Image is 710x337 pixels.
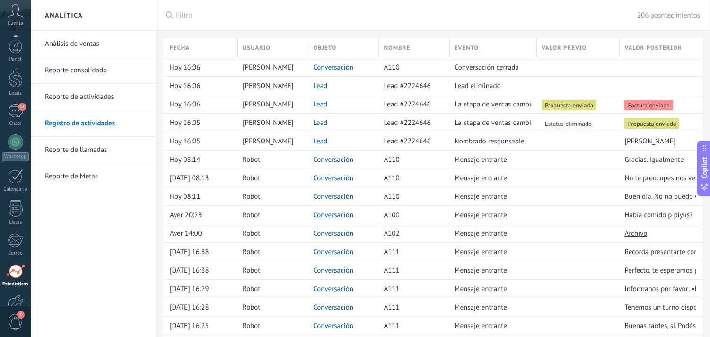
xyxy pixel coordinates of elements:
[384,44,410,53] span: Nombre
[31,110,156,137] li: Registro de actividades
[313,229,353,238] a: Conversación
[243,211,260,220] span: Robot
[450,58,532,76] div: Conversación cerrada
[384,81,430,90] span: Lead #2224646
[313,63,353,72] a: Conversación
[379,298,445,316] div: A111
[379,114,445,132] div: Lead #2224646
[450,317,532,335] div: Mensaje entrante
[243,63,294,72] span: [PERSON_NAME]
[17,311,25,319] span: 1
[313,266,353,275] a: Conversación
[450,243,532,261] div: Mensaje entrante
[313,100,327,109] a: Lead
[624,137,675,146] span: [PERSON_NAME]
[238,95,304,113] div: Omar
[450,224,532,242] div: Mensaje entrante
[170,118,200,127] span: Hoy 16:05
[542,100,596,110] div: Propuesta enviada
[379,58,445,76] div: A110
[379,95,445,113] div: Lead #2224646
[238,317,304,335] div: Robot
[238,224,304,242] div: Robot
[628,101,669,109] span: Factura enviada
[624,229,647,238] a: Archivo
[238,151,304,168] div: Robot
[243,303,260,312] span: Robot
[45,137,146,163] a: Reporte de llamadas
[384,174,399,183] span: A110
[238,187,304,205] div: Robot
[313,155,353,164] a: Conversación
[238,298,304,316] div: Robot
[313,248,353,257] a: Conversación
[8,20,23,27] span: Cuenta
[542,118,595,129] div: Estatus eliminado
[379,206,445,224] div: A100
[238,261,304,279] div: Robot
[450,95,532,113] div: La etapa de ventas cambiada
[455,137,525,146] span: Nombrado responsable
[313,284,353,293] a: Conversación
[455,81,501,90] span: Lead eliminado
[450,77,532,95] div: Lead eliminado
[243,229,260,238] span: Robot
[379,243,445,261] div: A111
[450,114,532,132] div: La etapa de ventas cambiada
[384,303,399,312] span: A111
[384,100,430,109] span: Lead #2224646
[176,11,637,20] span: Filtro
[624,118,679,129] div: Propuesta enviada
[2,220,29,226] div: Listas
[170,211,202,220] span: Ayer 20:23
[700,157,709,179] span: Copilot
[450,206,532,224] div: Mensaje entrante
[243,321,260,330] span: Robot
[238,132,304,150] div: Omar
[170,266,209,275] span: [DATE] 16:38
[170,248,209,257] span: [DATE] 16:38
[455,155,507,164] span: Mensaje entrante
[45,31,146,57] a: Análisis de ventas
[384,284,399,293] span: A111
[170,81,200,90] span: Hoy 16:06
[455,211,507,220] span: Mensaje entrante
[450,280,532,298] div: Mensaje entrante
[243,100,294,109] span: [PERSON_NAME]
[624,100,673,110] div: Factura enviada
[45,163,146,190] a: Reporte de Metas
[45,84,146,110] a: Reporte de actividades
[455,248,507,257] span: Mensaje entrante
[170,321,209,330] span: [DATE] 16:25
[455,321,507,330] span: Mensaje entrante
[455,44,479,53] span: Evento
[313,192,353,201] a: Conversación
[379,261,445,279] div: A111
[455,229,507,238] span: Mensaje entrante
[624,211,692,220] span: Había comido pipiyus?
[170,137,200,146] span: Hoy 16:05
[450,151,532,168] div: Mensaje entrante
[384,248,399,257] span: A111
[238,206,304,224] div: Robot
[384,63,399,72] span: A110
[450,132,532,150] div: Nombrado responsable
[18,103,26,111] span: 11
[455,192,507,201] span: Mensaje entrante
[384,155,399,164] span: A110
[450,298,532,316] div: Mensaje entrante
[379,132,445,150] div: Lead #2224646
[170,155,200,164] span: Hoy 08:14
[243,155,260,164] span: Robot
[2,281,29,287] div: Estadísticas
[243,284,260,293] span: Robot
[379,224,445,242] div: A102
[455,303,507,312] span: Mensaje entrante
[313,211,353,220] a: Conversación
[455,266,507,275] span: Mensaje entrante
[384,118,430,127] span: Lead #2224646
[545,101,593,109] span: Propuesta enviada
[243,137,294,146] span: [PERSON_NAME]
[379,187,445,205] div: A110
[2,121,29,127] div: Chats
